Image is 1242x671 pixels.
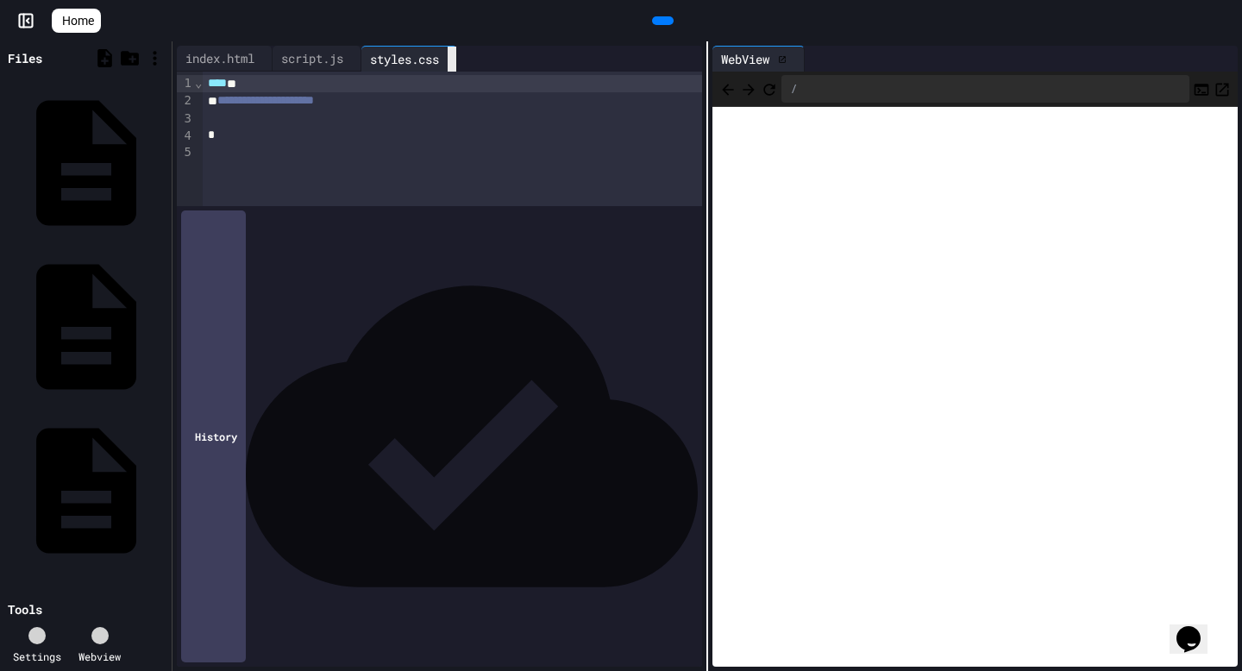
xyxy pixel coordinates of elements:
[361,50,448,68] div: styles.css
[181,210,246,662] div: History
[52,9,101,33] a: Home
[177,128,194,145] div: 4
[273,49,352,67] div: script.js
[1193,78,1210,99] button: Console
[177,144,194,161] div: 5
[194,76,203,90] span: Fold line
[62,12,94,29] span: Home
[712,46,805,72] div: WebView
[1214,78,1231,99] button: Open in new tab
[177,46,273,72] div: index.html
[719,78,737,99] span: Back
[13,649,61,664] div: Settings
[177,110,194,128] div: 3
[781,75,1189,103] div: /
[8,49,42,67] div: Files
[177,49,263,67] div: index.html
[273,46,361,72] div: script.js
[712,107,1238,668] iframe: Web Preview
[740,78,757,99] span: Forward
[712,50,778,68] div: WebView
[177,92,194,110] div: 2
[177,75,194,92] div: 1
[78,649,121,664] div: Webview
[761,78,778,99] button: Refresh
[8,600,42,618] div: Tools
[361,46,457,72] div: styles.css
[1170,602,1225,654] iframe: chat widget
